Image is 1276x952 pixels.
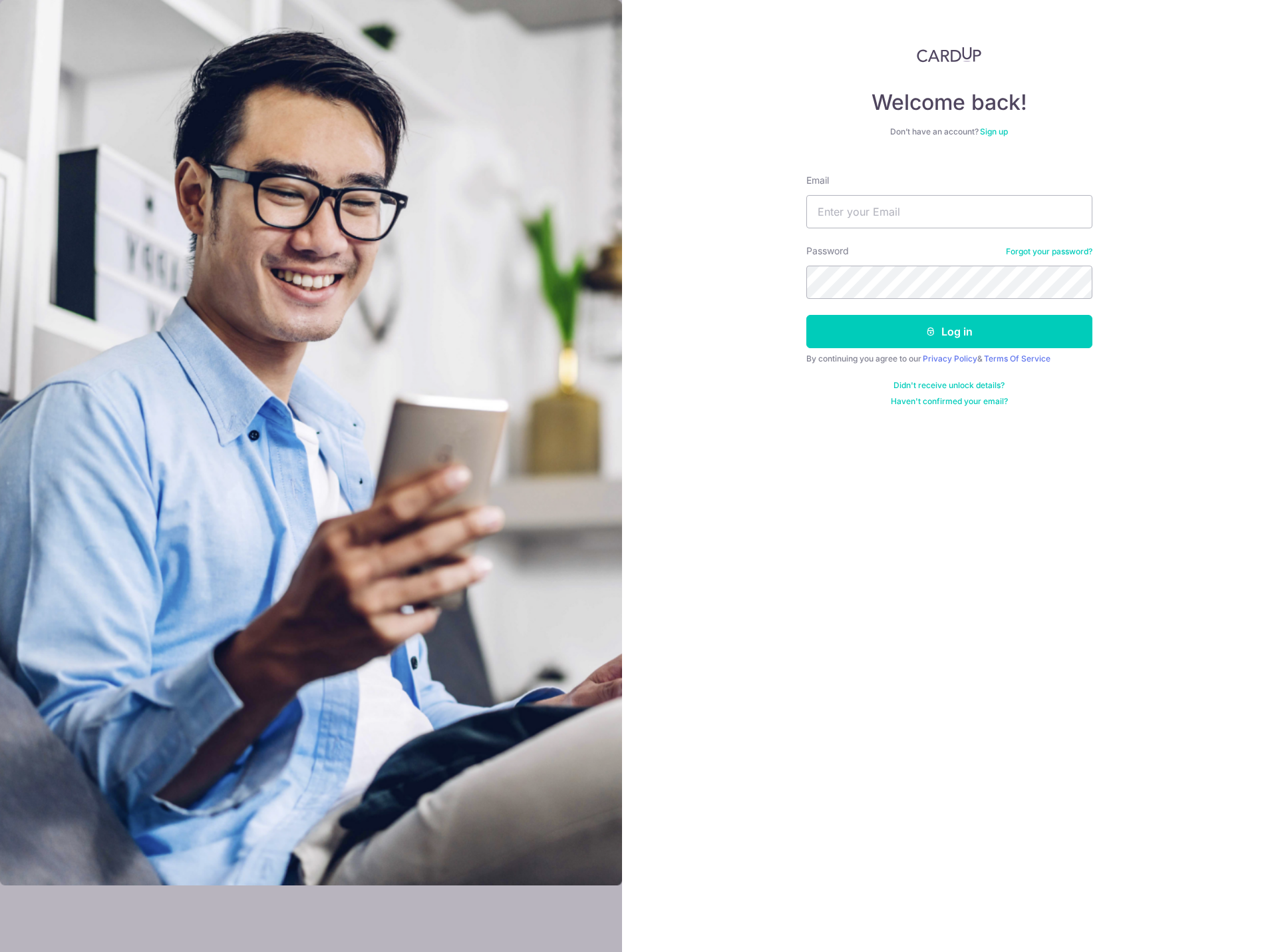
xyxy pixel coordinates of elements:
[923,354,977,363] a: Privacy Policy
[806,195,1092,228] input: Enter your Email
[984,354,1050,363] a: Terms Of Service
[806,315,1092,348] button: Log in
[1006,246,1092,257] a: Forgot your password?
[980,126,1008,136] a: Sign up
[806,354,1092,364] div: By continuing you agree to our &
[806,89,1092,116] h4: Welcome back!
[806,126,1092,137] div: Don’t have an account?
[891,396,1008,407] a: Haven't confirmed your email?
[806,244,849,258] label: Password
[806,174,829,187] label: Email
[893,380,1005,391] a: Didn't receive unlock details?
[917,47,982,63] img: CardUp Logo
